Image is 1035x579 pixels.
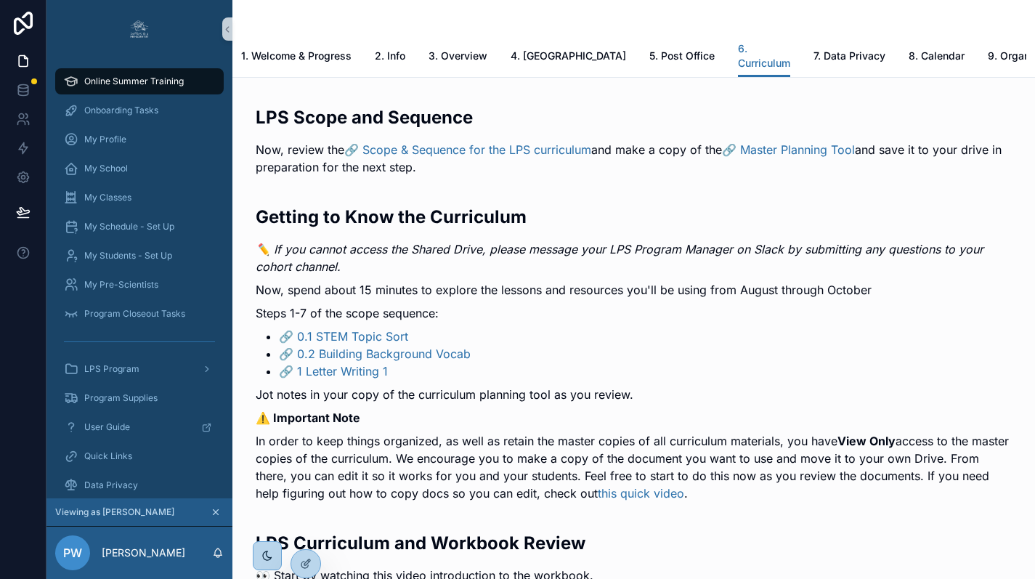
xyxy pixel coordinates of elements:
a: 8. Calendar [909,43,965,72]
span: Online Summer Training [84,76,184,87]
span: 6. Curriculum [738,41,790,70]
p: Jot notes in your copy of the curriculum planning tool as you review. [256,386,1012,403]
span: 8. Calendar [909,49,965,63]
p: In order to keep things organized, as well as retain the master copies of all curriculum material... [256,432,1012,502]
h2: Getting to Know the Curriculum [256,205,1012,229]
em: ✏️ If you cannot access the Shared Drive, please message your LPS Program Manager on Slack by sub... [256,242,983,274]
a: My School [55,155,224,182]
h2: LPS Scope and Sequence [256,105,1012,129]
a: Program Closeout Tasks [55,301,224,327]
span: My Schedule - Set Up [84,221,174,232]
span: LPS Program [84,363,139,375]
a: Program Supplies [55,385,224,411]
a: 🔗 0.2 Building Background Vocab [279,347,471,361]
a: My Classes [55,185,224,211]
a: Quick Links [55,443,224,469]
span: Viewing as [PERSON_NAME] [55,506,174,518]
span: 7. Data Privacy [813,49,885,63]
img: App logo [128,17,151,41]
span: PW [63,544,82,562]
a: 6. Curriculum [738,36,790,78]
p: Steps 1-7 of the scope sequence: [256,304,1012,322]
span: User Guide [84,421,130,433]
a: 1. Welcome & Progress [241,43,352,72]
strong: View Only [837,434,896,448]
a: 🔗 Scope & Sequence for the LPS curriculum [344,142,591,157]
a: Data Privacy [55,472,224,498]
span: 4. [GEOGRAPHIC_DATA] [511,49,626,63]
span: Quick Links [84,450,132,462]
a: 3. Overview [429,43,487,72]
span: Data Privacy [84,479,138,491]
a: My Profile [55,126,224,153]
span: My Classes [84,192,131,203]
a: 7. Data Privacy [813,43,885,72]
a: My Pre-Scientists [55,272,224,298]
span: Program Closeout Tasks [84,308,185,320]
p: Now, spend about 15 minutes to explore the lessons and resources you'll be using from August thro... [256,281,1012,299]
a: LPS Program [55,356,224,382]
p: Now, review the and make a copy of the and save it to your drive in preparation for the next step. [256,141,1012,176]
span: My Students - Set Up [84,250,172,262]
a: 4. [GEOGRAPHIC_DATA] [511,43,626,72]
a: Onboarding Tasks [55,97,224,124]
div: scrollable content [46,58,232,498]
a: 2. Info [375,43,405,72]
span: My Profile [84,134,126,145]
span: 1. Welcome & Progress [241,49,352,63]
a: 🔗 1 Letter Writing 1 [279,364,388,378]
a: My Students - Set Up [55,243,224,269]
p: [PERSON_NAME] [102,546,185,560]
a: My Schedule - Set Up [55,214,224,240]
span: 3. Overview [429,49,487,63]
span: My Pre-Scientists [84,279,158,291]
span: Program Supplies [84,392,158,404]
span: My School [84,163,128,174]
a: this quick video [598,486,684,501]
a: 🔗 Master Planning Tool [722,142,855,157]
strong: ⚠️ Important Note [256,410,360,425]
a: Online Summer Training [55,68,224,94]
a: 🔗 0.1 STEM Topic Sort [279,329,408,344]
h2: LPS Curriculum and Workbook Review [256,531,1012,555]
a: 5. Post Office [649,43,715,72]
span: 5. Post Office [649,49,715,63]
span: Onboarding Tasks [84,105,158,116]
a: User Guide [55,414,224,440]
span: 2. Info [375,49,405,63]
